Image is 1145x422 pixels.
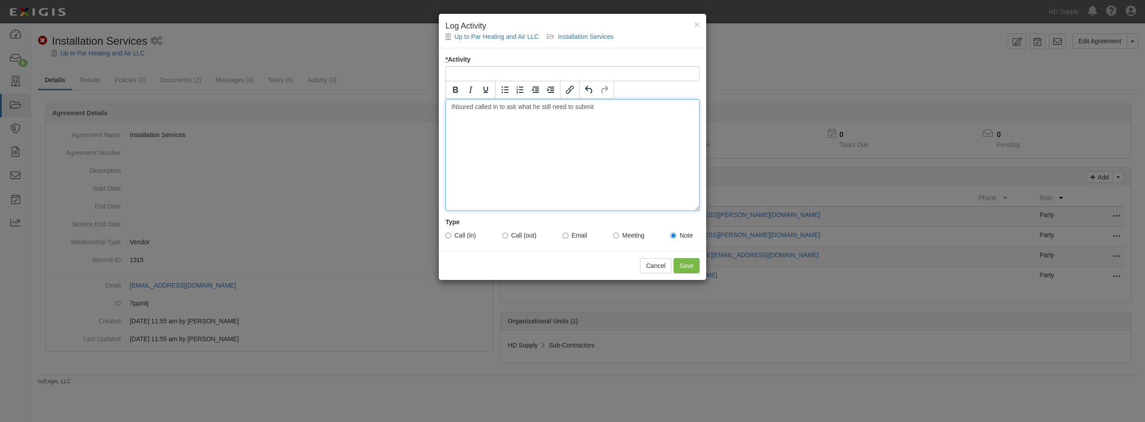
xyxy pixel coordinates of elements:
[502,231,537,240] label: Call (out)
[563,233,568,238] input: Email
[463,82,478,97] button: Italic
[445,21,700,32] h4: Log Activity
[670,231,693,240] label: Note
[454,33,539,40] a: Up to Par Heating and Air LLC
[597,82,612,97] button: Redo
[497,82,513,97] button: Bullet list
[613,233,619,238] input: Meeting
[543,82,558,97] button: Increase indent
[445,56,448,63] abbr: required
[445,233,451,238] input: Call (in)
[563,231,587,240] label: Email
[445,99,700,211] div: INsured called in to ask what he still need to submit
[670,233,676,238] input: Note
[694,19,700,29] span: ×
[562,82,577,97] button: Insert/edit link
[445,217,460,226] label: Type
[581,82,597,97] button: Undo
[448,82,463,97] button: Bold
[478,82,493,97] button: Underline
[640,258,671,273] button: Cancel
[694,20,700,29] button: Close
[445,55,471,64] label: Activity
[558,33,614,40] a: Installation Services
[528,82,543,97] button: Decrease indent
[513,82,528,97] button: Numbered list
[445,231,476,240] label: Call (in)
[502,233,508,238] input: Call (out)
[613,231,645,240] label: Meeting
[674,258,700,273] input: Save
